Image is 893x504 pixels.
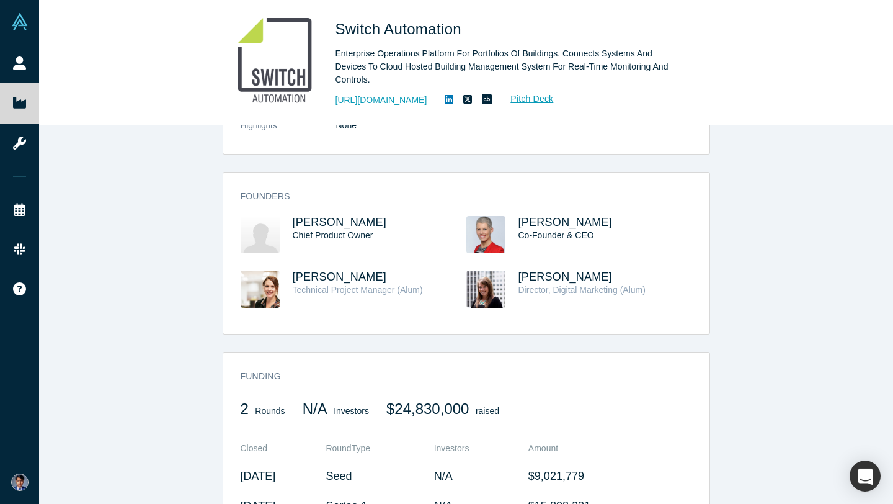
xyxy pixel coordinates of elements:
[466,271,505,308] img: Anne Temme's Profile Image
[241,461,326,491] td: [DATE]
[241,435,326,461] th: Closed
[518,285,646,295] span: Director, Digital Marketing (Alum)
[518,271,613,283] a: [PERSON_NAME]
[335,20,466,37] span: Switch Automation
[335,94,427,107] a: [URL][DOMAIN_NAME]
[293,216,387,228] a: [PERSON_NAME]
[386,400,499,426] div: raised
[497,92,554,106] a: Pitch Deck
[293,271,387,283] a: [PERSON_NAME]
[434,461,520,491] td: N/A
[241,400,285,426] div: Rounds
[352,443,370,453] span: Type
[303,400,327,417] span: N/A
[241,190,675,203] h3: Founders
[293,285,423,295] span: Technical Project Manager (Alum)
[520,461,692,491] td: $9,021,779
[11,474,29,491] img: Daanish Ahmed's Account
[293,230,373,240] span: Chief Product Owner
[336,119,692,132] p: None
[11,13,29,30] img: Alchemist Vault Logo
[303,400,369,426] div: Investors
[518,230,594,240] span: Co-Founder & CEO
[520,435,692,461] th: Amount
[518,216,613,228] a: [PERSON_NAME]
[241,271,280,308] img: Kristy Bayley's Profile Image
[241,370,675,383] h3: Funding
[241,216,280,253] img: Peter Rake's Profile Image
[241,119,336,145] dt: Highlights
[386,400,469,417] span: $24,830,000
[326,435,433,461] th: Round
[466,216,505,253] img: Deb Noller's Profile Image
[231,18,318,105] img: Switch Automation's Logo
[434,435,520,461] th: Investors
[326,470,352,482] span: Seed
[335,47,683,86] div: Enterprise Operations Platform For Portfolios Of Buildings. Connects Systems And Devices To Cloud...
[241,400,249,417] span: 2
